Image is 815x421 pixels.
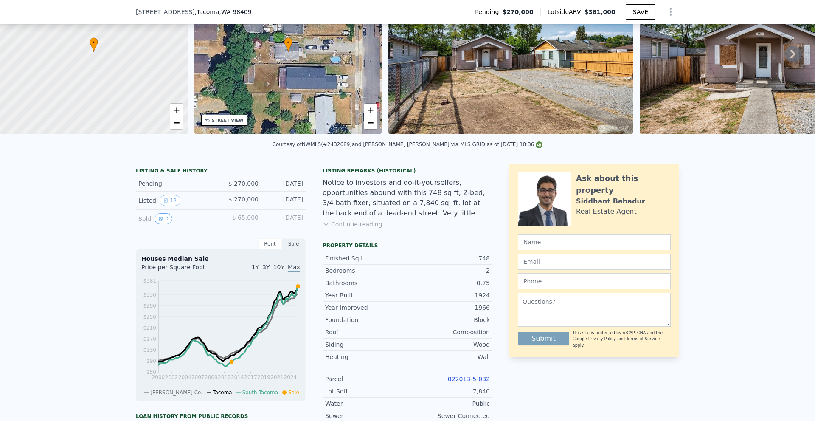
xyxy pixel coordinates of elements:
span: , Tacoma [195,8,252,16]
button: Continue reading [323,220,382,229]
tspan: $50 [146,369,156,375]
div: Heating [325,353,407,361]
input: Name [518,234,671,250]
tspan: $130 [143,347,156,353]
span: 1Y [252,264,259,271]
tspan: $330 [143,292,156,298]
div: Price per Square Foot [141,263,221,277]
div: Rent [258,238,282,249]
span: South Tacoma [242,390,278,396]
div: [DATE] [265,195,303,206]
div: STREET VIEW [212,117,244,124]
tspan: 2014 [231,374,244,380]
button: View historical data [160,195,180,206]
a: Zoom in [364,104,377,116]
div: Courtesy of NWMLS (#2432689) and [PERSON_NAME] [PERSON_NAME] via MLS GRID as of [DATE] 10:36 [273,141,543,147]
a: Zoom out [170,116,183,129]
div: • [284,37,292,52]
tspan: $90 [146,358,156,364]
tspan: 2004 [178,374,191,380]
div: Water [325,399,407,408]
tspan: 2009 [205,374,218,380]
div: Siding [325,340,407,349]
span: Tacoma [213,390,232,396]
div: 2 [407,266,490,275]
div: LISTING & SALE HISTORY [136,167,306,176]
span: $270,000 [502,8,534,16]
button: View historical data [155,213,172,224]
div: Loan history from public records [136,413,306,420]
div: Siddhant Bahadur [576,196,645,206]
div: Wall [407,353,490,361]
div: Pending [138,179,214,188]
span: Max [288,264,300,272]
div: Sale [282,238,306,249]
span: 10Y [273,264,284,271]
div: Foundation [325,316,407,324]
a: 022013-5-032 [448,376,490,382]
tspan: 2007 [191,374,205,380]
tspan: 2012 [218,374,231,380]
div: Public [407,399,490,408]
div: Ask about this property [576,172,671,196]
span: Pending [475,8,502,16]
div: Listing Remarks (Historical) [323,167,492,174]
div: Year Improved [325,303,407,312]
tspan: $170 [143,336,156,342]
span: Lotside ARV [548,8,584,16]
tspan: 2021 [270,374,284,380]
div: [DATE] [265,213,303,224]
span: + [368,105,374,115]
img: NWMLS Logo [536,141,542,148]
div: 7,840 [407,387,490,396]
div: Sold [138,213,214,224]
div: Composition [407,328,490,336]
div: [DATE] [265,179,303,188]
tspan: $290 [143,303,156,309]
span: 3Y [262,264,270,271]
tspan: 2002 [165,374,178,380]
span: − [368,117,374,128]
span: • [90,39,98,46]
tspan: 2019 [257,374,270,380]
div: 1924 [407,291,490,300]
span: • [284,39,292,46]
div: This site is protected by reCAPTCHA and the Google and apply. [573,330,671,348]
div: Houses Median Sale [141,254,300,263]
div: 1966 [407,303,490,312]
div: Lot Sqft [325,387,407,396]
a: Terms of Service [626,336,660,341]
tspan: 2000 [152,374,165,380]
tspan: $250 [143,314,156,320]
div: Roof [325,328,407,336]
span: Sale [288,390,299,396]
span: $381,000 [584,8,615,15]
span: $ 65,000 [232,214,259,221]
tspan: $210 [143,325,156,331]
div: Notice to investors and do-it-yourselfers, opportunities abound with this 748 sq ft, 2-bed, 3/4 b... [323,178,492,218]
div: Real Estate Agent [576,206,637,217]
span: [STREET_ADDRESS] [136,8,195,16]
tspan: 2024 [284,374,297,380]
a: Zoom out [364,116,377,129]
div: Parcel [325,375,407,383]
div: Block [407,316,490,324]
a: Privacy Policy [588,336,616,341]
div: Sewer [325,412,407,420]
div: Bathrooms [325,279,407,287]
input: Phone [518,273,671,289]
span: , WA 98409 [219,8,252,15]
div: Property details [323,242,492,249]
div: 748 [407,254,490,263]
div: Listed [138,195,214,206]
div: Year Built [325,291,407,300]
span: $ 270,000 [228,196,259,203]
span: − [174,117,179,128]
a: Zoom in [170,104,183,116]
div: Wood [407,340,490,349]
span: [PERSON_NAME] Co. [150,390,202,396]
button: Submit [518,332,569,345]
div: Finished Sqft [325,254,407,263]
button: SAVE [626,4,655,20]
button: Show Options [662,3,679,20]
